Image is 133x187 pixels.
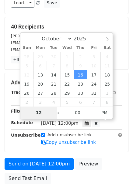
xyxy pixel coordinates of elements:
span: October 26, 2025 [20,88,34,97]
span: September 30, 2025 [47,52,60,61]
span: Wed [60,46,74,50]
h5: Advanced [11,79,122,86]
span: October 3, 2025 [87,52,100,61]
span: [DATE] 12:00pm [41,121,79,126]
strong: Tracking [11,90,31,95]
span: October 23, 2025 [74,79,87,88]
span: October 5, 2025 [20,61,34,70]
span: October 19, 2025 [20,79,34,88]
span: October 2, 2025 [74,52,87,61]
input: Hour [20,107,58,119]
span: October 16, 2025 [74,70,87,79]
input: Year [72,36,94,42]
span: October 25, 2025 [100,79,114,88]
span: October 8, 2025 [60,61,74,70]
span: October 22, 2025 [60,79,74,88]
span: October 21, 2025 [47,79,60,88]
span: November 6, 2025 [74,97,87,107]
span: Sun [20,46,34,50]
span: : [57,107,59,119]
span: October 4, 2025 [100,52,114,61]
span: October 10, 2025 [87,61,100,70]
span: October 20, 2025 [33,79,47,88]
span: November 8, 2025 [100,97,114,107]
strong: Schedule [11,120,33,125]
input: Minute [59,107,96,119]
span: Fri [87,46,100,50]
span: Sat [100,46,114,50]
span: November 7, 2025 [87,97,100,107]
a: +37 more [11,56,37,63]
span: September 28, 2025 [20,52,34,61]
iframe: Chat Widget [103,158,133,187]
span: October 18, 2025 [100,70,114,79]
span: October 7, 2025 [47,61,60,70]
span: October 27, 2025 [33,88,47,97]
small: [PERSON_NAME][EMAIL_ADDRESS][DOMAIN_NAME] [11,34,111,38]
span: October 30, 2025 [74,88,87,97]
span: November 5, 2025 [60,97,74,107]
label: Add unsubscribe link [47,132,92,138]
strong: Unsubscribe [11,133,41,138]
span: October 9, 2025 [74,61,87,70]
strong: Filters [11,109,26,114]
span: October 14, 2025 [47,70,60,79]
small: [EMAIL_ADDRESS][DOMAIN_NAME] [11,47,79,52]
span: October 6, 2025 [33,61,47,70]
span: November 3, 2025 [33,97,47,107]
span: October 17, 2025 [87,70,100,79]
span: Thu [74,46,87,50]
span: Mon [33,46,47,50]
a: Send on [DATE] 12:00pm [5,158,74,170]
span: November 4, 2025 [47,97,60,107]
span: October 11, 2025 [100,61,114,70]
span: November 2, 2025 [20,97,34,107]
span: October 1, 2025 [60,52,74,61]
small: [EMAIL_ADDRESS][DOMAIN_NAME] [11,40,79,45]
a: Preview [75,158,102,170]
span: Tue [47,46,60,50]
span: Click to toggle [96,107,113,119]
span: October 12, 2025 [20,70,34,79]
span: November 1, 2025 [100,88,114,97]
a: Copy unsubscribe link [41,140,96,145]
span: October 29, 2025 [60,88,74,97]
span: October 13, 2025 [33,70,47,79]
span: October 24, 2025 [87,79,100,88]
span: September 29, 2025 [33,52,47,61]
span: October 31, 2025 [87,88,100,97]
span: October 15, 2025 [60,70,74,79]
span: October 28, 2025 [47,88,60,97]
a: Send Test Email [5,173,51,184]
h5: 40 Recipients [11,23,122,30]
